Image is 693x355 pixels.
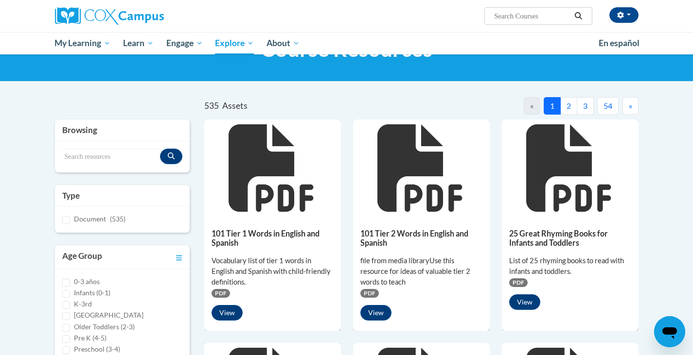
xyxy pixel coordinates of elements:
[592,33,646,53] a: En español
[62,190,183,202] h3: Type
[360,289,379,298] span: PDF
[212,229,334,248] h5: 101 Tier 1 Words in English and Spanish
[62,149,160,165] input: Search resources
[160,32,209,54] a: Engage
[360,255,482,287] div: file from media libraryUse this resource for ideas of valuable tier 2 words to teach
[204,101,219,111] span: 535
[212,255,334,287] div: Vocabulary list of tier 1 words in English and Spanish with child-friendly definitions.
[74,215,106,223] span: Document
[629,101,632,110] span: »
[360,229,482,248] h5: 101 Tier 2 Words in English and Spanish
[654,316,685,347] iframe: Button to launch messaging window
[571,10,586,22] button: Search
[509,229,631,248] h5: 25 Great Rhyming Books for Infants and Toddlers
[267,37,300,49] span: About
[74,333,107,343] label: Pre K (4-5)
[209,32,260,54] a: Explore
[62,250,102,264] h3: Age Group
[62,124,183,136] h3: Browsing
[160,149,182,164] button: Search resources
[493,10,571,22] input: Search Courses
[622,97,639,115] button: Next
[110,215,125,223] span: (535)
[74,310,143,321] label: [GEOGRAPHIC_DATA]
[74,344,120,355] label: Preschool (3-4)
[74,287,110,298] label: Infants (0-1)
[212,289,230,298] span: PDF
[54,37,110,49] span: My Learning
[74,299,92,309] label: K-3rd
[421,97,638,115] nav: Pagination Navigation
[544,97,561,115] button: 1
[49,32,117,54] a: My Learning
[55,7,240,25] a: Cox Campus
[176,250,182,264] a: Toggle collapse
[509,255,631,277] div: List of 25 rhyming books to read with infants and toddlers.
[509,278,528,287] span: PDF
[55,7,164,25] img: Cox Campus
[599,38,640,48] span: En español
[509,294,540,310] button: View
[74,276,100,287] label: 0-3 años
[166,37,203,49] span: Engage
[222,101,248,111] span: Assets
[74,321,135,332] label: Older Toddlers (2-3)
[609,7,639,23] button: Account Settings
[260,32,306,54] a: About
[212,305,243,321] button: View
[40,32,653,54] div: Main menu
[123,37,154,49] span: Learn
[215,37,254,49] span: Explore
[577,97,594,115] button: 3
[360,305,391,321] button: View
[560,97,577,115] button: 2
[117,32,160,54] a: Learn
[597,97,619,115] button: 54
